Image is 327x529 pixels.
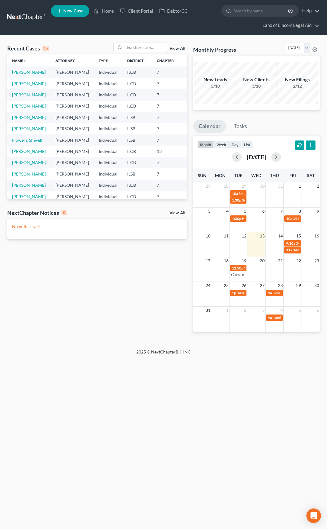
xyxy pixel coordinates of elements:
p: No notices yet! [12,224,182,230]
span: 10 [205,232,211,240]
span: 31 [277,182,283,190]
span: 17 [205,257,211,264]
a: [PERSON_NAME] [12,194,46,199]
td: ILCB [122,191,152,202]
td: Individual [94,112,122,123]
td: 7 [152,89,182,100]
td: Individual [94,180,122,191]
td: 7 [152,168,182,179]
div: 5/10 [194,83,236,89]
span: 1:30p [232,198,241,202]
div: New Filings [276,76,319,83]
a: View All [170,211,185,215]
span: 27 [259,282,265,289]
a: Districtunfold_more [127,58,147,63]
span: Sat [307,173,315,178]
a: [PERSON_NAME] [12,115,46,120]
td: ILSB [122,123,152,134]
span: 5 [243,208,247,215]
div: 3/10 [235,83,278,89]
span: 2 [243,307,247,314]
span: 6 [316,307,320,314]
span: Wed [251,173,261,178]
span: 13 [259,232,265,240]
span: 28 [277,282,283,289]
a: [PERSON_NAME] [12,171,46,176]
div: 2/12 [276,83,319,89]
span: 341(a) Meeting for [PERSON_NAME] [242,198,301,202]
a: Flowers, Shevell [12,137,42,143]
td: Individual [94,78,122,89]
td: Individual [94,168,122,179]
span: Fri [289,173,296,178]
td: [PERSON_NAME] [51,134,94,146]
span: 22 [296,257,302,264]
td: 7 [152,66,182,78]
td: [PERSON_NAME] [51,168,94,179]
span: 29 [241,182,247,190]
button: day [229,140,241,149]
span: New Case [63,9,84,13]
td: 7 [152,101,182,112]
td: Individual [94,123,122,134]
td: [PERSON_NAME] [51,123,94,134]
td: Individual [94,146,122,157]
span: 8 [298,208,302,215]
div: Open Intercom Messenger [306,508,321,523]
td: 7 [152,78,182,89]
td: Individual [94,101,122,112]
span: 21 [277,257,283,264]
td: 7 [152,134,182,146]
a: Calendar [193,120,226,133]
h2: [DATE] [246,154,266,160]
td: 7 [152,123,182,134]
span: 10a [286,216,292,221]
a: Help [299,5,319,16]
span: 341(a) meeting for [PERSON_NAME] [244,266,302,270]
a: [PERSON_NAME] [12,149,46,154]
span: 24 [205,282,211,289]
td: Individual [94,89,122,100]
a: Home [91,5,117,16]
span: 14 [277,232,283,240]
a: +2 more [230,272,244,277]
td: 7 [152,191,182,202]
div: 0 [61,210,67,215]
span: 9a [268,291,272,295]
span: 20 [259,257,265,264]
span: 9:30a [286,241,295,246]
span: 7 [280,208,283,215]
a: Client Portal [117,5,156,16]
td: [PERSON_NAME] [51,157,94,168]
i: unfold_more [108,59,111,63]
td: Individual [94,134,122,146]
td: ILSB [122,168,152,179]
a: Attorneyunfold_more [55,58,78,63]
span: 29 [296,282,302,289]
span: 1:30p [232,216,241,221]
div: Recent Cases [7,45,49,52]
td: 25-90403 [182,101,211,112]
span: 15 [296,232,302,240]
span: 11 [223,232,229,240]
i: unfold_more [174,59,177,63]
td: 25-30539 [182,134,211,146]
span: 12 [241,232,247,240]
div: New Clients [235,76,278,83]
span: Sun [198,173,206,178]
td: ILCB [122,78,152,89]
td: ILSB [122,134,152,146]
a: [PERSON_NAME] [12,160,46,165]
td: ILCB [122,101,152,112]
td: [PERSON_NAME] [51,146,94,157]
button: week [214,140,229,149]
td: 7 [152,180,182,191]
span: 23 [314,257,320,264]
h3: Monthly Progress [193,46,236,53]
span: 30 [259,182,265,190]
span: 26 [241,282,247,289]
a: [PERSON_NAME] [12,81,46,86]
i: unfold_more [75,59,78,63]
a: Nameunfold_more [12,58,27,63]
td: 7 [152,112,182,123]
